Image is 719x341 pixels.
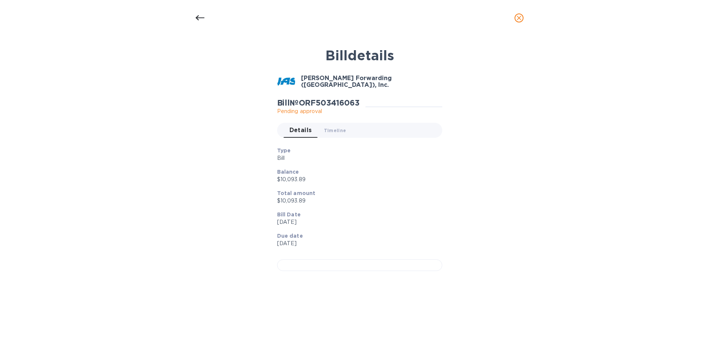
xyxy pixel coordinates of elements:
[301,74,392,89] b: [PERSON_NAME] Forwarding ([GEOGRAPHIC_DATA]), Inc.
[277,176,436,183] p: $10,093.89
[277,211,301,217] b: Bill Date
[277,218,436,226] p: [DATE]
[277,190,316,196] b: Total amount
[289,125,312,136] span: Details
[277,169,299,175] b: Balance
[277,197,436,205] p: $10,093.89
[277,98,359,107] h2: Bill № ORF503416063
[324,127,346,134] span: Timeline
[510,9,528,27] button: close
[277,154,436,162] p: Bill
[277,233,303,239] b: Due date
[277,107,359,115] p: Pending approval
[325,47,394,64] b: Bill details
[277,240,436,247] p: [DATE]
[277,147,291,153] b: Type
